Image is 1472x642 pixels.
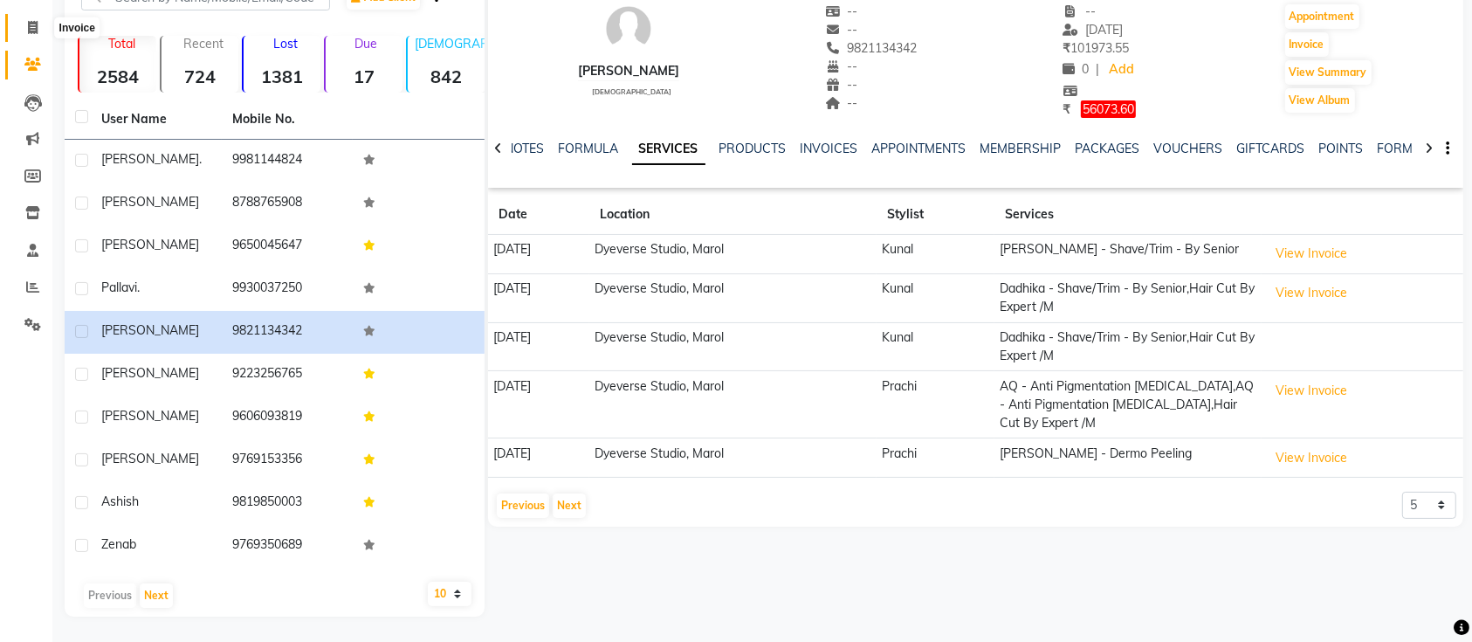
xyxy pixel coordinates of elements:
[408,66,485,87] strong: 842
[589,322,877,371] td: Dyeverse Studio, Marol
[1285,60,1372,85] button: View Summary
[222,311,353,354] td: 9821134342
[825,3,858,19] span: --
[497,494,549,518] button: Previous
[101,237,199,252] span: [PERSON_NAME]
[1096,60,1099,79] span: |
[488,371,590,438] td: [DATE]
[578,62,679,80] div: [PERSON_NAME]
[589,195,877,235] th: Location
[101,408,199,424] span: [PERSON_NAME]
[101,451,199,466] span: [PERSON_NAME]
[994,195,1262,235] th: Services
[825,22,858,38] span: --
[415,36,485,52] p: [DEMOGRAPHIC_DATA]
[488,234,590,273] td: [DATE]
[101,536,136,552] span: zenab
[222,268,353,311] td: 9930037250
[1285,4,1359,29] button: Appointment
[1063,40,1070,56] span: ₹
[877,371,994,438] td: Prachi
[140,583,173,608] button: Next
[872,141,966,156] a: APPOINTMENTS
[994,234,1262,273] td: [PERSON_NAME] - Shave/Trim - By Senior
[553,494,586,518] button: Next
[877,322,994,371] td: Kunal
[199,151,202,167] span: .
[222,525,353,568] td: 9769350689
[1154,141,1223,156] a: VOUCHERS
[222,354,353,397] td: 9223256765
[488,438,590,478] td: [DATE]
[222,140,353,183] td: 9981144824
[79,66,156,87] strong: 2584
[994,322,1262,371] td: Dadhika - Shave/Trim - By Senior,Hair Cut By Expert /M
[1063,22,1123,38] span: [DATE]
[589,234,877,273] td: Dyeverse Studio, Marol
[137,280,140,295] span: .
[222,397,353,439] td: 9606093819
[329,36,402,52] p: Due
[505,141,544,156] a: NOTES
[558,141,618,156] a: FORMULA
[101,151,199,167] span: [PERSON_NAME]
[994,273,1262,322] td: Dadhika - Shave/Trim - By Senior,Hair Cut By Expert /M
[602,3,655,55] img: avatar
[101,322,199,338] span: [PERSON_NAME]
[632,134,705,165] a: SERVICES
[1285,88,1355,113] button: View Album
[488,273,590,322] td: [DATE]
[1268,280,1355,307] button: View Invoice
[1106,58,1137,82] a: Add
[877,438,994,478] td: Prachi
[877,195,994,235] th: Stylist
[801,141,858,156] a: INVOICES
[825,40,918,56] span: 9821134342
[980,141,1062,156] a: MEMBERSHIP
[251,36,320,52] p: Lost
[222,225,353,268] td: 9650045647
[101,494,139,509] span: Ashish
[101,365,199,381] span: [PERSON_NAME]
[994,438,1262,478] td: [PERSON_NAME] - Dermo Peeling
[326,66,402,87] strong: 17
[877,273,994,322] td: Kunal
[101,280,137,295] span: Pallavi
[1285,32,1329,57] button: Invoice
[1268,445,1355,472] button: View Invoice
[222,439,353,482] td: 9769153356
[1319,141,1364,156] a: POINTS
[101,194,199,210] span: [PERSON_NAME]
[1237,141,1305,156] a: GIFTCARDS
[593,87,672,96] span: [DEMOGRAPHIC_DATA]
[589,371,877,438] td: Dyeverse Studio, Marol
[162,66,238,87] strong: 724
[1268,240,1355,267] button: View Invoice
[589,273,877,322] td: Dyeverse Studio, Marol
[244,66,320,87] strong: 1381
[222,100,353,140] th: Mobile No.
[1063,61,1089,77] span: 0
[1268,377,1355,404] button: View Invoice
[589,438,877,478] td: Dyeverse Studio, Marol
[825,77,858,93] span: --
[825,95,858,111] span: --
[488,195,590,235] th: Date
[994,371,1262,438] td: AQ - Anti Pigmentation [MEDICAL_DATA],AQ - Anti Pigmentation [MEDICAL_DATA],Hair Cut By Expert /M
[169,36,238,52] p: Recent
[825,59,858,74] span: --
[86,36,156,52] p: Total
[55,17,100,38] div: Invoice
[719,141,787,156] a: PRODUCTS
[1063,3,1096,19] span: --
[222,482,353,525] td: 9819850003
[1063,101,1070,117] span: ₹
[1076,141,1140,156] a: PACKAGES
[91,100,222,140] th: User Name
[488,322,590,371] td: [DATE]
[1378,141,1421,156] a: FORMS
[1081,100,1136,118] span: 56073.60
[877,234,994,273] td: Kunal
[1063,40,1129,56] span: 101973.55
[222,183,353,225] td: 8788765908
